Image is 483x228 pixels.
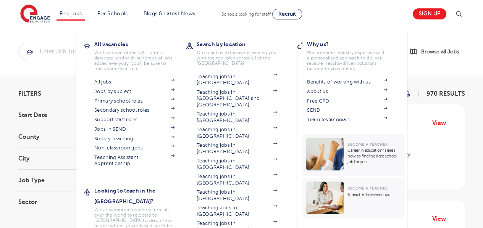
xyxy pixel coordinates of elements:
a: Browse all Jobs [410,47,465,56]
p: Career in education? Here’s how to find the right school job for you [347,148,401,165]
span: Schools looking for staff [221,11,271,17]
h3: Search by location [197,39,288,50]
h3: Start Date [18,112,102,118]
p: We have one of the UK's largest database. and with hundreds of jobs added everyday. you'll be sur... [94,50,174,71]
a: Why us?We combine industry expertise with a personalised approach to deliver reliable, results-dr... [307,39,399,71]
a: Teaching Jobs in [GEOGRAPHIC_DATA] [197,205,277,217]
h3: County [18,134,102,140]
a: Teaching jobs in [GEOGRAPHIC_DATA] [197,74,277,86]
a: View [432,118,452,128]
a: Teaching jobs in [GEOGRAPHIC_DATA] [197,189,277,202]
p: Long Term [375,165,457,174]
a: Teaching jobs in [GEOGRAPHIC_DATA] [197,158,277,170]
a: Blogs & Latest News [144,11,195,16]
a: Jobs by subject [94,88,174,95]
a: Find jobs [60,11,82,16]
h3: Looking to teach in the [GEOGRAPHIC_DATA]? [94,185,186,207]
span: Become a Teacher [347,186,388,190]
a: All vacanciesWe have one of the UK's largest database. and with hundreds of jobs added everyday. ... [94,39,186,71]
a: Become a Teacher6 Teacher Interview Tips [302,178,406,218]
span: Browse all Jobs [421,47,459,56]
a: All jobs [94,79,174,85]
p: £190 per day [375,150,457,159]
span: Become a Teacher [347,142,388,146]
a: Sign up [413,8,446,19]
a: Support staff roles [94,117,174,123]
a: Teaching jobs in [GEOGRAPHIC_DATA] and [GEOGRAPHIC_DATA] [197,89,277,108]
a: Free CPD [307,98,387,104]
a: Teaching jobs in [GEOGRAPHIC_DATA] [197,173,277,186]
img: Engage Education [20,5,50,24]
a: Search by locationOur reach is extensive providing you with the top roles across all of the [GEOG... [197,39,288,66]
a: Secondary school roles [94,107,174,113]
a: Primary school roles [94,98,174,104]
p: We combine industry expertise with a personalised approach to deliver reliable, results-driven so... [307,50,387,71]
h3: Why us? [307,39,399,50]
a: Recruit [272,9,302,19]
span: Filters [18,91,41,97]
a: Benefits of working with us [307,79,387,85]
a: Team testimonials [307,117,387,123]
h3: Job Type [18,177,102,183]
a: SEND [307,107,387,113]
span: Recruit [278,11,296,17]
a: Teaching jobs in [GEOGRAPHIC_DATA] [197,127,277,139]
span: 970 RESULTS [426,90,465,97]
a: View [432,214,452,224]
a: Teaching Assistant Apprenticeship [94,154,174,167]
a: Jobs in SEND [94,126,174,132]
a: For Schools [97,11,128,16]
a: Teaching jobs in [GEOGRAPHIC_DATA] [197,142,277,155]
h3: Sector [18,199,102,205]
a: Become a TeacherCareer in education? Here’s how to find the right school job for you [302,134,406,176]
p: Our reach is extensive providing you with the top roles across all of the [GEOGRAPHIC_DATA] [197,50,277,66]
h3: City [18,156,102,162]
a: Non-classroom jobs [94,145,174,151]
div: Submit [18,43,381,60]
h3: All vacancies [94,39,186,50]
p: 6 Teacher Interview Tips [347,192,401,197]
a: Teaching jobs in [GEOGRAPHIC_DATA] [197,111,277,124]
a: About us [307,88,387,95]
a: Supply Teaching [94,136,174,142]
